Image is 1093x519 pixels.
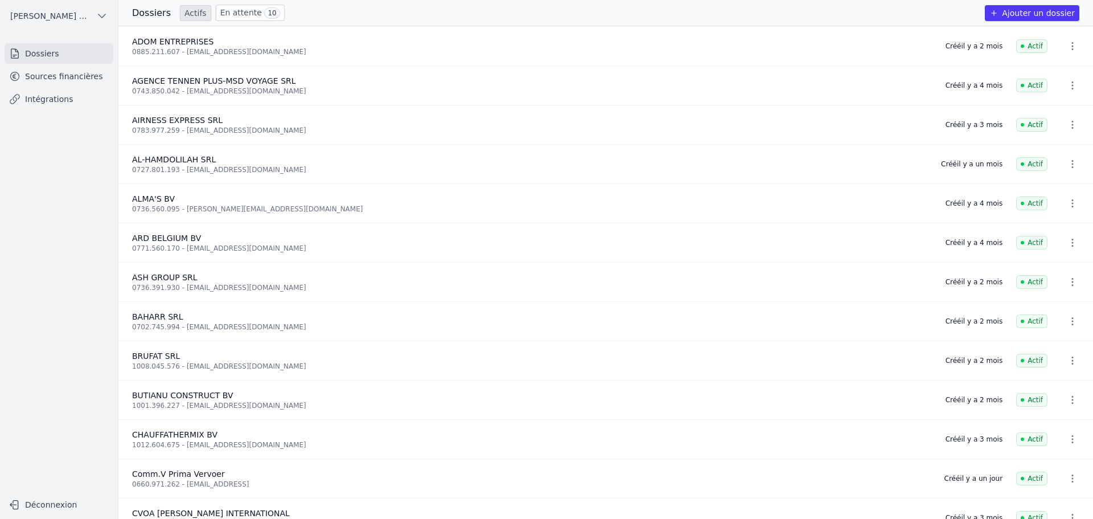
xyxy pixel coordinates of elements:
div: Créé il y a 2 mois [946,395,1002,404]
div: Créé il y a un mois [941,160,1002,169]
div: Créé il y a un jour [944,474,1003,483]
div: Créé il y a 4 mois [946,238,1002,247]
h3: Dossiers [132,6,171,20]
span: AGENCE TENNEN PLUS-MSD VOYAGE SRL [132,76,296,85]
div: 1012.604.675 - [EMAIL_ADDRESS][DOMAIN_NAME] [132,440,932,449]
div: 0727.801.193 - [EMAIL_ADDRESS][DOMAIN_NAME] [132,165,927,174]
span: Actif [1016,432,1047,446]
a: Dossiers [5,43,113,64]
div: Créé il y a 4 mois [946,81,1002,90]
div: 1001.396.227 - [EMAIL_ADDRESS][DOMAIN_NAME] [132,401,932,410]
button: Ajouter un dossier [985,5,1079,21]
span: Actif [1016,157,1047,171]
div: Créé il y a 4 mois [946,199,1002,208]
div: Créé il y a 3 mois [946,120,1002,129]
div: Créé il y a 3 mois [946,435,1002,444]
span: Actif [1016,275,1047,289]
div: Créé il y a 2 mois [946,356,1002,365]
span: Comm.V Prima Vervoer [132,469,225,479]
span: [PERSON_NAME] ET PARTNERS SRL [10,10,92,22]
button: Déconnexion [5,496,113,514]
span: ASH GROUP SRL [132,273,198,282]
div: 0736.391.930 - [EMAIL_ADDRESS][DOMAIN_NAME] [132,283,932,292]
span: Actif [1016,79,1047,92]
a: Intégrations [5,89,113,109]
span: Actif [1016,39,1047,53]
div: Créé il y a 2 mois [946,42,1002,51]
div: Créé il y a 2 mois [946,277,1002,287]
span: AL-HAMDOLILAH SRL [132,155,216,164]
a: Sources financières [5,66,113,87]
span: BRUFAT SRL [132,352,180,361]
span: Actif [1016,197,1047,210]
div: 0736.560.095 - [PERSON_NAME][EMAIL_ADDRESS][DOMAIN_NAME] [132,205,932,214]
a: En attente 10 [216,5,285,21]
span: ALMA'S BV [132,194,175,203]
div: 0743.850.042 - [EMAIL_ADDRESS][DOMAIN_NAME] [132,87,932,96]
button: [PERSON_NAME] ET PARTNERS SRL [5,7,113,25]
span: AIRNESS EXPRESS SRL [132,116,223,125]
div: 0702.745.994 - [EMAIL_ADDRESS][DOMAIN_NAME] [132,322,932,332]
a: Actifs [180,5,211,21]
div: 0660.971.262 - [EMAIL_ADDRESS] [132,480,931,489]
span: BAHARR SRL [132,312,183,321]
div: 1008.045.576 - [EMAIL_ADDRESS][DOMAIN_NAME] [132,362,932,371]
div: 0783.977.259 - [EMAIL_ADDRESS][DOMAIN_NAME] [132,126,932,135]
div: 0771.560.170 - [EMAIL_ADDRESS][DOMAIN_NAME] [132,244,932,253]
span: CHAUFFATHERMIX BV [132,430,217,439]
span: Actif [1016,354,1047,367]
span: Actif [1016,236,1047,250]
span: ARD BELGIUM BV [132,234,201,243]
span: Actif [1016,472,1047,485]
span: BUTIANU CONSTRUCT BV [132,391,233,400]
span: 10 [264,7,280,19]
span: Actif [1016,118,1047,132]
span: ADOM ENTREPRISES [132,37,213,46]
span: CVOA [PERSON_NAME] INTERNATIONAL [132,509,290,518]
span: Actif [1016,393,1047,407]
div: Créé il y a 2 mois [946,317,1002,326]
span: Actif [1016,314,1047,328]
div: 0885.211.607 - [EMAIL_ADDRESS][DOMAIN_NAME] [132,47,932,56]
